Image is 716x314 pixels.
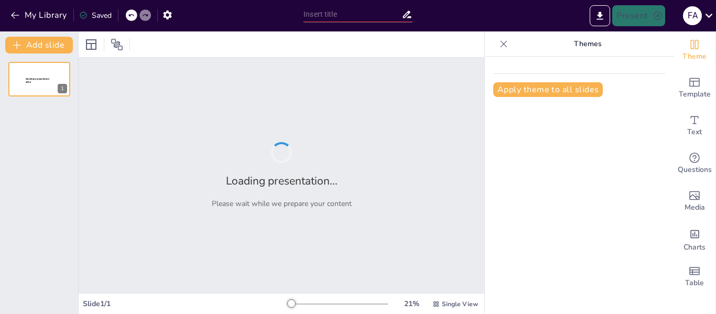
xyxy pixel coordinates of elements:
button: Present [612,5,665,26]
div: Slide 1 / 1 [83,299,288,309]
button: My Library [8,7,71,24]
div: Add images, graphics, shapes or video [674,182,715,220]
span: Position [111,38,123,51]
h2: Loading presentation... [226,174,338,188]
input: Insert title [303,7,402,22]
button: Export to PowerPoint [590,5,610,26]
div: 1 [8,62,70,96]
div: Change the overall theme [674,31,715,69]
div: Add a table [674,258,715,296]
div: f a [683,6,702,25]
div: Get real-time input from your audience [674,145,715,182]
button: Apply theme to all slides [493,82,603,97]
div: 1 [58,84,67,93]
button: Add slide [5,37,73,53]
div: Add charts and graphs [674,220,715,258]
p: Themes [512,31,663,57]
div: Layout [83,36,100,53]
span: Sendsteps presentation editor [26,78,49,83]
span: Table [685,277,704,289]
span: Template [679,89,711,100]
span: Media [685,202,705,213]
div: Saved [79,10,112,20]
button: f a [683,5,702,26]
span: Theme [682,51,707,62]
div: Add ready made slides [674,69,715,107]
span: Charts [684,242,706,253]
p: Please wait while we prepare your content [212,199,352,209]
div: Add text boxes [674,107,715,145]
div: 21 % [399,299,424,309]
span: Questions [678,164,712,176]
span: Single View [442,300,478,308]
span: Text [687,126,702,138]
